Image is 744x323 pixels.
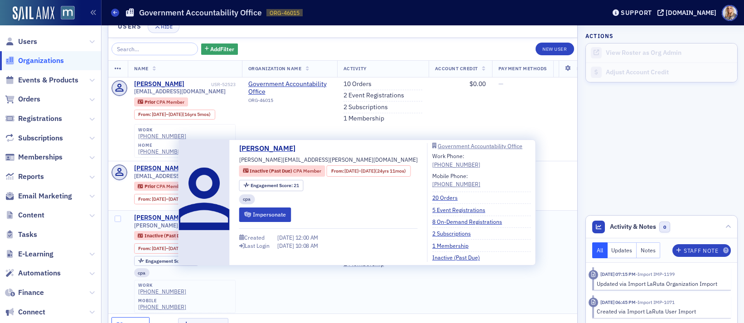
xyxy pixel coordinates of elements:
span: CPA Member [156,99,184,105]
a: Finance [5,288,44,298]
a: 2 Subscriptions [343,103,388,111]
span: Organization Name [248,65,302,72]
a: Events & Products [5,75,78,85]
a: Inactive (Past Due) CPA Member [243,168,321,175]
span: ORG-46015 [270,9,300,17]
span: Inactive (Past Due) [250,168,293,174]
span: Organizations [18,56,64,66]
div: home [138,143,186,148]
a: [PHONE_NUMBER] [432,180,480,188]
div: [DOMAIN_NAME] [666,9,716,17]
a: Users [5,37,37,47]
div: – (16yrs 5mos) [152,111,211,117]
span: Content [18,210,44,220]
div: ORG-46015 [248,97,331,106]
span: [DATE] [277,242,295,249]
span: [EMAIL_ADDRESS][DOMAIN_NAME] [134,173,226,179]
a: 2 Event Registrations [343,92,404,100]
span: From : [138,246,152,251]
span: [DATE] [277,234,295,241]
span: Prior [145,183,156,189]
span: Engagement Score : [251,182,294,188]
span: Subscriptions [18,133,63,143]
span: [DATE] [169,196,183,202]
a: E-Learning [5,249,53,259]
span: Tasks [18,230,37,240]
a: [PHONE_NUMBER] [138,148,186,155]
span: [DATE] [152,111,166,117]
div: Imported Activity [589,270,598,280]
div: 21 [145,259,194,264]
span: Import IMP-1071 [636,299,675,305]
span: 0 [659,222,671,233]
div: Mobile Phone: [432,172,480,188]
a: Government Accountability Office [432,143,531,149]
time: 3/31/2023 06:45 PM [600,299,636,305]
span: [PERSON_NAME][EMAIL_ADDRESS][PERSON_NAME][DOMAIN_NAME] [239,155,418,164]
a: SailAMX [13,6,54,21]
button: Impersonate [239,207,291,222]
div: Created [244,235,265,240]
div: Inactive (Past Due): Inactive (Past Due): CPA Member [134,231,220,240]
div: – (24yrs 11mos) [344,168,406,175]
span: [EMAIL_ADDRESS][DOMAIN_NAME] [134,88,226,95]
span: — [498,80,503,88]
a: 10 Orders [343,80,372,88]
span: Activity [343,65,367,72]
span: [DATE] [169,245,183,251]
span: Engagement Score : [145,258,188,264]
a: [PERSON_NAME] [134,214,184,222]
a: [PHONE_NUMBER] [138,288,186,295]
a: 20 Orders [432,193,464,202]
div: work [138,127,186,133]
input: Search… [111,43,198,55]
div: 21 [251,183,299,188]
div: From: 2021-12-10 00:00:00 [134,194,203,204]
span: Activity & Notes [610,222,656,231]
button: Hide [148,20,179,33]
a: Memberships [5,152,63,162]
a: 1 Membership [432,241,475,250]
span: [DATE] [152,245,166,251]
img: SailAMX [61,6,75,20]
div: From: 2000-09-08 00:00:00 [134,243,218,253]
span: Connect [18,307,45,317]
span: Prior [145,99,156,105]
div: Support [621,9,652,17]
div: From: 2003-08-14 00:00:00 [134,110,215,120]
a: New User [536,43,574,55]
div: From: 2000-09-08 00:00:00 [327,165,411,177]
a: Subscriptions [5,133,63,143]
div: Last Login [245,243,270,248]
a: Orders [5,94,40,104]
div: [PERSON_NAME] [134,80,184,88]
span: Memberships [18,152,63,162]
span: From : [138,111,152,117]
span: From : [138,196,152,202]
span: From : [331,168,345,175]
span: Automations [18,268,61,278]
span: Payment Methods [498,65,547,72]
a: [PERSON_NAME] [134,164,184,173]
a: Automations [5,268,61,278]
a: [PHONE_NUMBER] [138,133,186,140]
span: [DATE] [152,196,166,202]
a: [PHONE_NUMBER] [432,160,480,169]
a: Registrations [5,114,62,124]
div: Work Phone: [432,152,480,169]
a: Email Marketing [5,191,72,201]
h1: Government Accountability Office [139,7,262,18]
a: Organizations [5,56,64,66]
div: Imported Activity [589,298,598,307]
a: [PHONE_NUMBER] [138,304,186,310]
span: $0.00 [469,80,486,88]
span: CPA Member [156,183,184,189]
span: Government Accountability Office [248,80,331,96]
div: Created via Import LaRuta User Import [597,307,725,315]
div: Adjust Account Credit [606,68,733,77]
